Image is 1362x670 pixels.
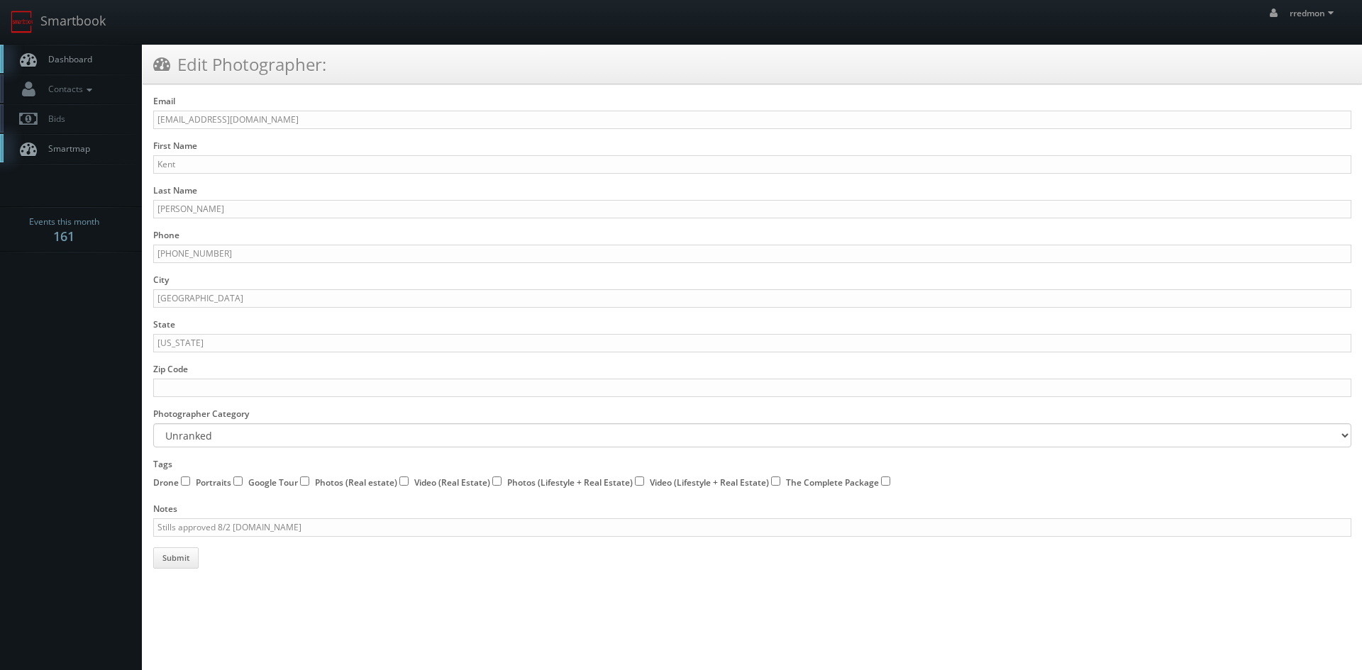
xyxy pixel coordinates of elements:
[153,184,197,196] label: Last Name
[153,503,177,515] label: Notes
[786,476,879,488] label: The Complete Package
[153,363,188,375] label: Zip Code
[414,476,490,488] label: Video (Real Estate)
[41,53,92,65] span: Dashboard
[153,274,169,286] label: City
[248,476,298,488] label: Google Tour
[11,11,33,33] img: smartbook-logo.png
[153,408,249,420] label: Photographer Category
[41,113,65,125] span: Bids
[153,229,179,241] label: Phone
[153,458,1351,470] label: Tags
[153,318,175,330] label: State
[53,228,74,245] strong: 161
[41,83,96,95] span: Contacts
[1290,7,1338,19] span: rredmon
[29,215,99,229] span: Events this month
[41,143,90,155] span: Smartmap
[153,95,175,107] label: Email
[153,140,197,152] label: First Name
[153,476,179,488] label: Drone
[196,476,231,488] label: Portraits
[153,52,326,77] h3: Edit Photographer:
[315,476,397,488] label: Photos (Real estate)
[507,476,633,488] label: Photos (Lifestyle + Real Estate)
[153,547,199,569] button: Submit
[650,476,769,488] label: Video (Lifestyle + Real Estate)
